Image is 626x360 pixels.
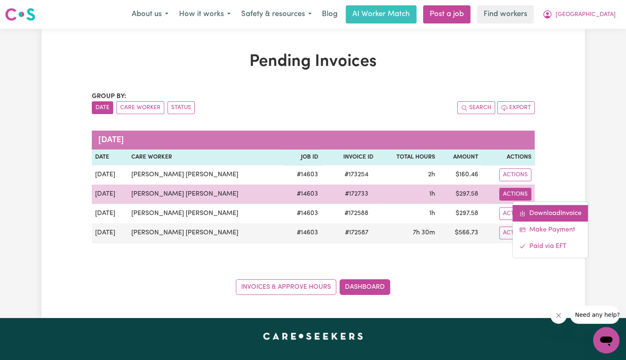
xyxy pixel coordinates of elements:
span: 1 hour [429,210,435,217]
a: Make Payment [512,221,588,238]
button: Actions [499,227,531,239]
iframe: Close message [550,307,567,324]
th: Care Worker [128,150,283,165]
td: [PERSON_NAME] [PERSON_NAME] [128,185,283,204]
a: Download invoice #172733 [512,205,588,221]
span: # 172588 [340,208,373,218]
td: # 14603 [283,204,321,223]
iframe: Button to launch messaging window [593,327,619,353]
button: sort invoices by date [92,101,113,114]
button: Actions [499,207,531,220]
img: Careseekers logo [5,7,35,22]
h1: Pending Invoices [92,52,535,72]
th: Total Hours [377,150,438,165]
span: Group by: [92,93,126,100]
span: 2 hours [428,171,435,178]
button: How it works [174,6,236,23]
span: # 173254 [340,170,373,180]
button: Safety & resources [236,6,317,23]
a: AI Worker Match [346,5,417,23]
th: Amount [438,150,482,165]
td: [DATE] [92,204,128,223]
div: Actions [512,201,588,258]
button: sort invoices by paid status [168,101,195,114]
a: Blog [317,5,342,23]
td: $ 297.58 [438,204,482,223]
td: # 14603 [283,223,321,243]
a: Careseekers home page [263,333,363,339]
button: Export [497,101,535,114]
td: [PERSON_NAME] [PERSON_NAME] [128,204,283,223]
iframe: Message from company [570,306,619,324]
td: # 14603 [283,185,321,204]
td: $ 160.46 [438,165,482,185]
button: Actions [499,168,531,181]
a: Find workers [477,5,534,23]
span: # 172587 [340,228,373,238]
span: # 172733 [340,189,373,199]
caption: [DATE] [92,131,535,150]
th: Actions [482,150,534,165]
td: [DATE] [92,165,128,185]
a: Mark invoice #172733 as paid via EFT [512,238,588,254]
button: My Account [537,6,621,23]
td: [PERSON_NAME] [PERSON_NAME] [128,165,283,185]
th: Job ID [283,150,321,165]
td: [PERSON_NAME] [PERSON_NAME] [128,223,283,243]
a: Dashboard [340,279,390,295]
td: [DATE] [92,185,128,204]
button: sort invoices by care worker [116,101,164,114]
a: Careseekers logo [5,5,35,24]
td: [DATE] [92,223,128,243]
a: Post a job [423,5,470,23]
td: $ 566.73 [438,223,482,243]
button: Actions [499,188,531,201]
span: 7 hours 30 minutes [413,229,435,236]
td: $ 297.58 [438,185,482,204]
td: # 14603 [283,165,321,185]
th: Invoice ID [321,150,377,165]
button: Search [457,101,495,114]
span: Need any help? [5,6,50,12]
span: [GEOGRAPHIC_DATA] [556,10,616,19]
a: Invoices & Approve Hours [236,279,336,295]
th: Date [92,150,128,165]
span: 1 hour [429,191,435,197]
button: About us [126,6,174,23]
